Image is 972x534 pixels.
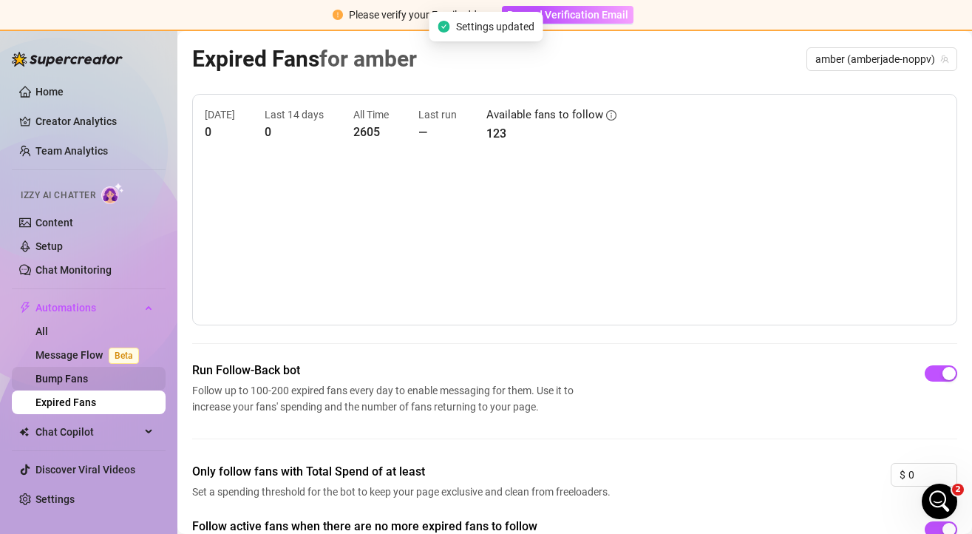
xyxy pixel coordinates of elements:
input: 0.00 [908,464,956,486]
span: exclamation-circle [333,10,343,20]
span: Set a spending threshold for the bot to keep your page exclusive and clean from freeloaders. [192,484,615,500]
span: thunderbolt [19,302,31,314]
article: Last 14 days [265,107,324,123]
li: This is super important to make Izzy sound more like you! Try to complete at least 20 conversatio... [35,240,231,309]
article: Available fans to follow [486,107,603,124]
iframe: Intercom live chat [922,484,957,519]
p: The team can also help [72,18,184,33]
a: Message FlowBeta [35,349,145,361]
span: info-circle [606,110,616,121]
article: All Time [353,107,389,123]
a: All [35,325,48,337]
a: Chat Monitoring [35,264,112,276]
article: — [418,123,457,141]
span: Beta [109,348,139,364]
b: Exclude List: [35,359,109,371]
img: logo-BBDzfeDw.svg [12,52,123,67]
div: Hey [PERSON_NAME], [24,54,231,69]
b: Bio: [35,127,58,139]
li: I recommend filling in more information — several fields are still blank, and the ones that are f... [35,126,231,237]
span: 2 [952,484,964,496]
button: Home [231,6,259,34]
article: 0 [265,123,324,141]
button: Resend Verification Email [502,6,633,24]
span: amber (amberjade-noppv) [815,48,948,70]
li: I also recommend excluding your top spenders. You can do this during the "Handle Chats with AI" s... [35,358,231,413]
li: Make sure to set different exclusivity levels in your product catalog to match your offers. [35,313,231,354]
a: Settings [35,493,75,505]
a: Discover Viral Videos [35,464,135,476]
a: Home [35,86,64,98]
button: Gif picker [47,421,58,433]
div: I just checked your bio and it’s a great start, but I noticed a few areas that could use some imp... [24,68,231,126]
span: Resend Verification Email [507,9,628,21]
span: Only follow fans with Total Spend of at least [192,463,615,481]
button: go back [10,6,38,34]
a: Expired Fans [35,396,96,408]
a: Content [35,217,73,229]
h1: [PERSON_NAME] [72,7,168,18]
div: Hey [PERSON_NAME],I just checked your bio and it’s a great start, but I noticed a few areas that ... [12,45,242,458]
span: Chat Copilot [35,420,140,444]
span: Izzy AI Chatter [21,189,95,203]
b: Exclusivity Levels: [35,314,142,325]
img: Chat Copilot [19,427,29,437]
button: Emoji picker [23,421,35,433]
article: Expired Fans [192,41,417,76]
a: Setup [35,240,63,252]
a: Bump Fans [35,373,88,385]
div: Giselle says… [12,45,284,484]
button: Send a message… [254,415,277,439]
span: Automations [35,296,140,320]
span: for amber [319,46,417,72]
span: Follow up to 100-200 expired fans every day to enable messaging for them. Use it to increase your... [192,382,580,415]
article: Last run [418,107,457,123]
article: 123 [486,124,616,143]
a: Team Analytics [35,145,108,157]
article: 2605 [353,123,389,141]
b: Train Izzy: [35,241,94,253]
div: Close [259,6,286,33]
img: AI Chatter [101,183,124,204]
article: 0 [205,123,235,141]
span: Settings updated [456,18,534,35]
button: Upload attachment [70,421,82,433]
article: [DATE] [205,107,235,123]
textarea: Message… [13,390,283,415]
a: Creator Analytics [35,109,154,133]
span: Run Follow-Back bot [192,362,580,379]
span: team [940,55,949,64]
div: Please verify your Email address [349,7,496,23]
img: Profile image for Ella [42,8,66,32]
span: check-circle [438,21,450,33]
